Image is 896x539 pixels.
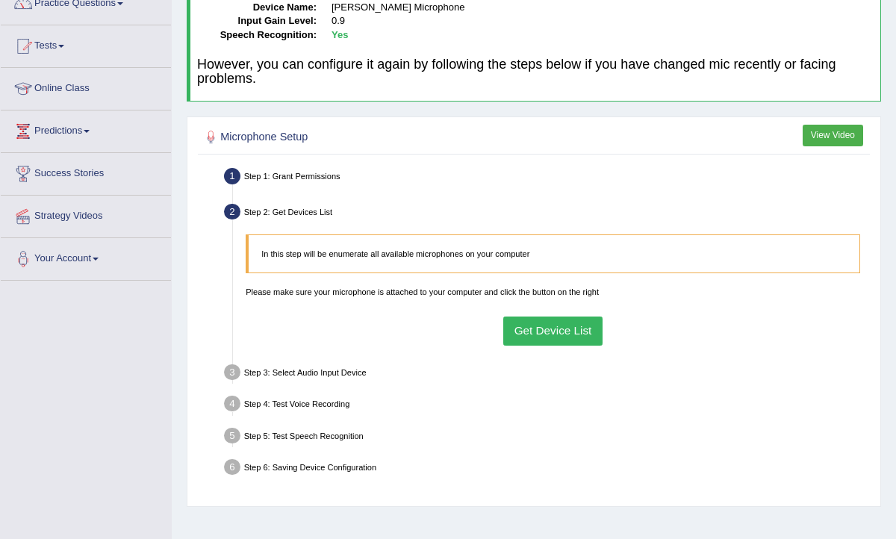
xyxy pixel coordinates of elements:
a: Tests [1,25,171,63]
div: Step 4: Test Voice Recording [219,392,875,420]
h2: Microphone Setup [202,128,614,147]
div: Step 3: Select Audio Input Device [219,361,875,388]
a: Predictions [1,110,171,148]
a: Online Class [1,68,171,105]
a: Success Stories [1,153,171,190]
p: Please make sure your microphone is attached to your computer and click the button on the right [246,286,860,298]
a: Your Account [1,238,171,275]
dt: Speech Recognition: [197,28,317,43]
div: Step 6: Saving Device Configuration [219,455,875,483]
dt: Input Gain Level: [197,14,317,28]
a: Strategy Videos [1,196,171,233]
button: Get Device List [503,317,603,346]
dd: 0.9 [332,14,874,28]
div: Step 2: Get Devices List [219,200,875,228]
b: Yes [332,29,348,40]
dt: Device Name: [197,1,317,15]
dd: [PERSON_NAME] Microphone [332,1,874,15]
button: View Video [803,125,863,146]
div: Step 5: Test Speech Recognition [219,424,875,452]
blockquote: In this step will be enumerate all available microphones on your computer [246,234,860,273]
h4: However, you can configure it again by following the steps below if you have changed mic recently... [197,57,874,87]
div: Step 1: Grant Permissions [219,164,875,192]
